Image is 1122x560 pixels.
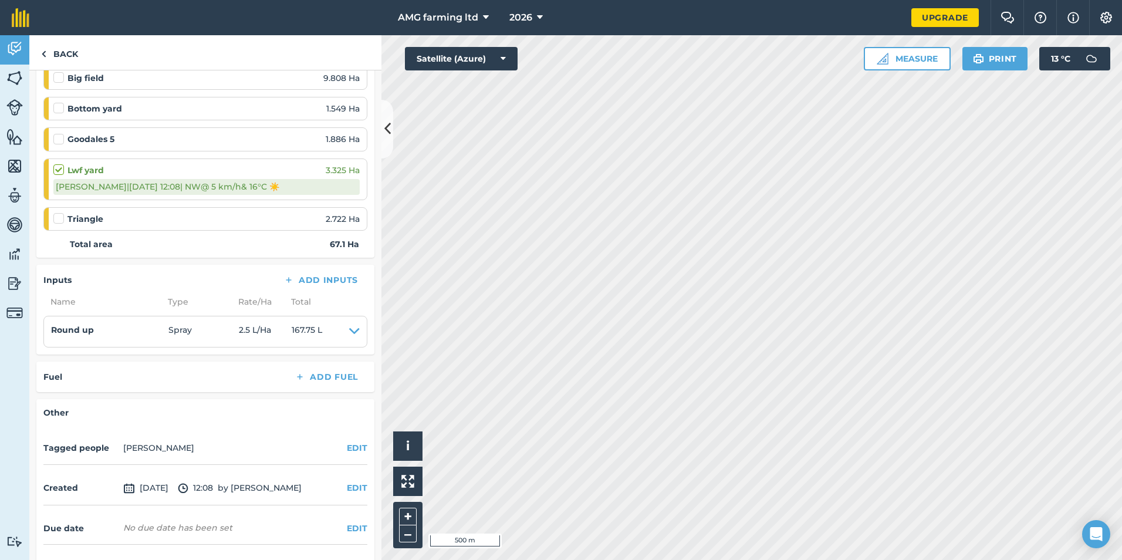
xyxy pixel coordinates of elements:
[285,369,367,385] button: Add Fuel
[123,481,135,495] img: svg+xml;base64,PD94bWwgdmVyc2lvbj0iMS4wIiBlbmNvZGluZz0idXRmLTgiPz4KPCEtLSBHZW5lcmF0b3I6IEFkb2JlIE...
[962,47,1028,70] button: Print
[43,522,119,535] h4: Due date
[6,275,23,292] img: svg+xml;base64,PD94bWwgdmVyc2lvbj0iMS4wIiBlbmNvZGluZz0idXRmLTgiPz4KPCEtLSBHZW5lcmF0b3I6IEFkb2JlIE...
[123,481,168,495] span: [DATE]
[864,47,951,70] button: Measure
[398,11,478,25] span: AMG farming ltd
[6,245,23,263] img: svg+xml;base64,PD94bWwgdmVyc2lvbj0iMS4wIiBlbmNvZGluZz0idXRmLTgiPz4KPCEtLSBHZW5lcmF0b3I6IEFkb2JlIE...
[6,216,23,234] img: svg+xml;base64,PD94bWwgdmVyc2lvbj0iMS4wIiBlbmNvZGluZz0idXRmLTgiPz4KPCEtLSBHZW5lcmF0b3I6IEFkb2JlIE...
[973,52,984,66] img: svg+xml;base64,PHN2ZyB4bWxucz0iaHR0cDovL3d3dy53My5vcmcvMjAwMC9zdmciIHdpZHRoPSIxOSIgaGVpZ2h0PSIyNC...
[1051,47,1070,70] span: 13 ° C
[326,102,360,115] span: 1.549 Ha
[1039,47,1110,70] button: 13 °C
[178,481,188,495] img: svg+xml;base64,PD94bWwgdmVyc2lvbj0iMS4wIiBlbmNvZGluZz0idXRmLTgiPz4KPCEtLSBHZW5lcmF0b3I6IEFkb2JlIE...
[43,295,161,308] span: Name
[41,47,46,61] img: svg+xml;base64,PHN2ZyB4bWxucz0iaHR0cDovL3d3dy53My5vcmcvMjAwMC9zdmciIHdpZHRoPSI5IiBoZWlnaHQ9IjI0Ii...
[399,525,417,542] button: –
[6,99,23,116] img: svg+xml;base64,PD94bWwgdmVyc2lvbj0iMS4wIiBlbmNvZGluZz0idXRmLTgiPz4KPCEtLSBHZW5lcmF0b3I6IEFkb2JlIE...
[67,102,122,115] strong: Bottom yard
[123,441,194,454] li: [PERSON_NAME]
[1080,47,1103,70] img: svg+xml;base64,PD94bWwgdmVyc2lvbj0iMS4wIiBlbmNvZGluZz0idXRmLTgiPz4KPCEtLSBHZW5lcmF0b3I6IEFkb2JlIE...
[347,481,367,494] button: EDIT
[401,475,414,488] img: Four arrows, one pointing top left, one top right, one bottom right and the last bottom left
[1082,520,1110,548] div: Open Intercom Messenger
[67,133,114,146] strong: Goodales 5
[399,508,417,525] button: +
[43,472,367,505] div: by [PERSON_NAME]
[326,212,360,225] span: 2.722 Ha
[326,164,360,177] span: 3.325 Ha
[405,47,518,70] button: Satellite (Azure)
[1033,12,1047,23] img: A question mark icon
[6,187,23,204] img: svg+xml;base64,PD94bWwgdmVyc2lvbj0iMS4wIiBlbmNvZGluZz0idXRmLTgiPz4KPCEtLSBHZW5lcmF0b3I6IEFkb2JlIE...
[239,323,292,340] span: 2.5 L / Ha
[1001,12,1015,23] img: Two speech bubbles overlapping with the left bubble in the forefront
[6,305,23,321] img: svg+xml;base64,PD94bWwgdmVyc2lvbj0iMS4wIiBlbmNvZGluZz0idXRmLTgiPz4KPCEtLSBHZW5lcmF0b3I6IEFkb2JlIE...
[12,8,29,27] img: fieldmargin Logo
[326,133,360,146] span: 1.886 Ha
[347,522,367,535] button: EDIT
[123,522,232,534] div: No due date has been set
[6,157,23,175] img: svg+xml;base64,PHN2ZyB4bWxucz0iaHR0cDovL3d3dy53My5vcmcvMjAwMC9zdmciIHdpZHRoPSI1NiIgaGVpZ2h0PSI2MC...
[347,441,367,454] button: EDIT
[393,431,423,461] button: i
[43,481,119,494] h4: Created
[67,164,104,177] strong: Lwf yard
[406,438,410,453] span: i
[231,295,284,308] span: Rate/ Ha
[51,323,360,340] summary: Round upSpray2.5 L/Ha167.75 L
[29,35,90,70] a: Back
[323,72,360,85] span: 9.808 Ha
[877,53,888,65] img: Ruler icon
[168,323,239,340] span: Spray
[284,295,311,308] span: Total
[43,441,119,454] h4: Tagged people
[67,72,104,85] strong: Big field
[6,128,23,146] img: svg+xml;base64,PHN2ZyB4bWxucz0iaHR0cDovL3d3dy53My5vcmcvMjAwMC9zdmciIHdpZHRoPSI1NiIgaGVpZ2h0PSI2MC...
[53,179,360,194] div: [PERSON_NAME] | [DATE] 12:08 | NW @ 5 km/h & 16 ° C ☀️
[6,40,23,58] img: svg+xml;base64,PD94bWwgdmVyc2lvbj0iMS4wIiBlbmNvZGluZz0idXRmLTgiPz4KPCEtLSBHZW5lcmF0b3I6IEFkb2JlIE...
[43,274,72,286] h4: Inputs
[51,323,168,336] h4: Round up
[161,295,231,308] span: Type
[330,238,359,251] strong: 67.1 Ha
[274,272,367,288] button: Add Inputs
[1099,12,1113,23] img: A cog icon
[911,8,979,27] a: Upgrade
[43,370,62,383] h4: Fuel
[292,323,322,340] span: 167.75 L
[43,406,367,419] h4: Other
[1067,11,1079,25] img: svg+xml;base64,PHN2ZyB4bWxucz0iaHR0cDovL3d3dy53My5vcmcvMjAwMC9zdmciIHdpZHRoPSIxNyIgaGVpZ2h0PSIxNy...
[6,536,23,547] img: svg+xml;base64,PD94bWwgdmVyc2lvbj0iMS4wIiBlbmNvZGluZz0idXRmLTgiPz4KPCEtLSBHZW5lcmF0b3I6IEFkb2JlIE...
[178,481,213,495] span: 12:08
[509,11,532,25] span: 2026
[67,212,103,225] strong: Triangle
[6,69,23,87] img: svg+xml;base64,PHN2ZyB4bWxucz0iaHR0cDovL3d3dy53My5vcmcvMjAwMC9zdmciIHdpZHRoPSI1NiIgaGVpZ2h0PSI2MC...
[70,238,113,251] strong: Total area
